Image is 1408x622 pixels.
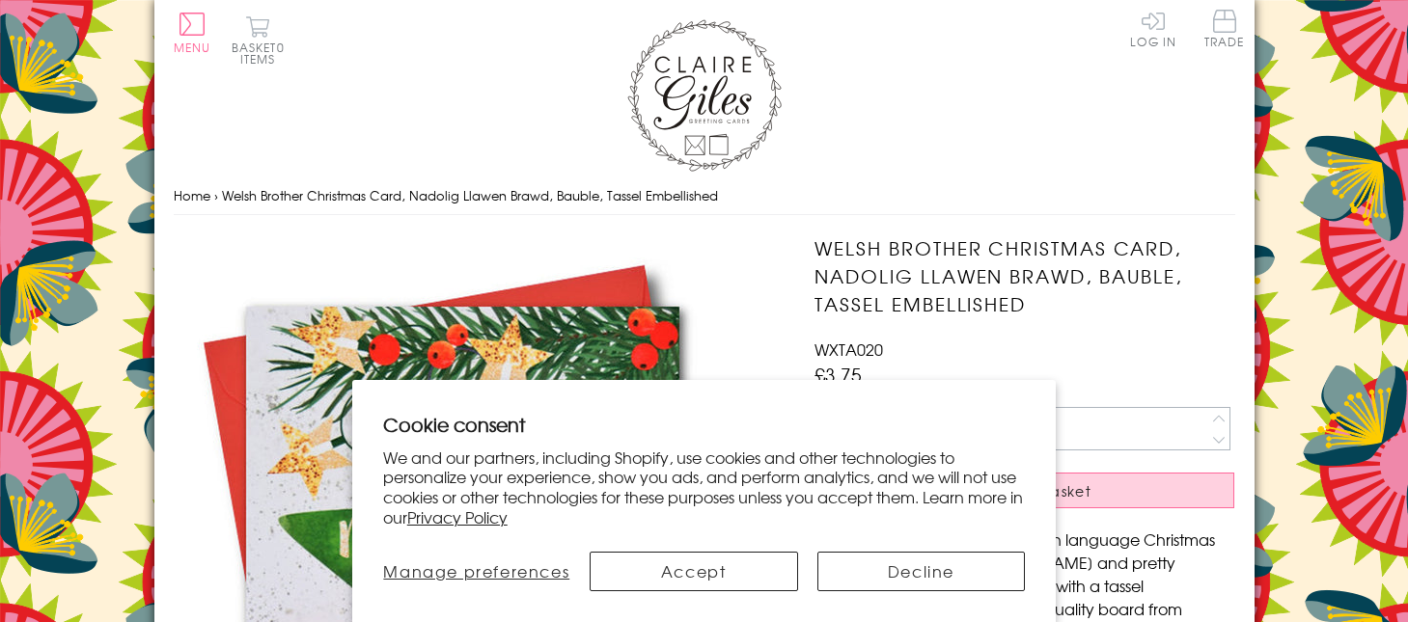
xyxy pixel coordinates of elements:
[814,338,883,361] span: WXTA020
[407,505,508,528] a: Privacy Policy
[383,559,569,582] span: Manage preferences
[814,361,862,388] span: £3.75
[383,447,1026,527] p: We and our partners, including Shopify, use cookies and other technologies to personalize your ex...
[590,552,798,591] button: Accept
[383,552,570,591] button: Manage preferences
[174,176,1235,216] nav: breadcrumbs
[627,19,782,172] img: Claire Giles Greetings Cards
[240,39,285,68] span: 0 items
[383,411,1026,438] h2: Cookie consent
[232,15,285,65] button: Basket0 items
[174,13,211,53] button: Menu
[1204,10,1245,47] span: Trade
[814,234,1234,317] h1: Welsh Brother Christmas Card, Nadolig Llawen Brawd, Bauble, Tassel Embellished
[1204,10,1245,51] a: Trade
[174,39,211,56] span: Menu
[222,186,718,204] span: Welsh Brother Christmas Card, Nadolig Llawen Brawd, Bauble, Tassel Embellished
[1130,10,1176,47] a: Log In
[174,186,210,204] a: Home
[214,186,218,204] span: ›
[817,552,1026,591] button: Decline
